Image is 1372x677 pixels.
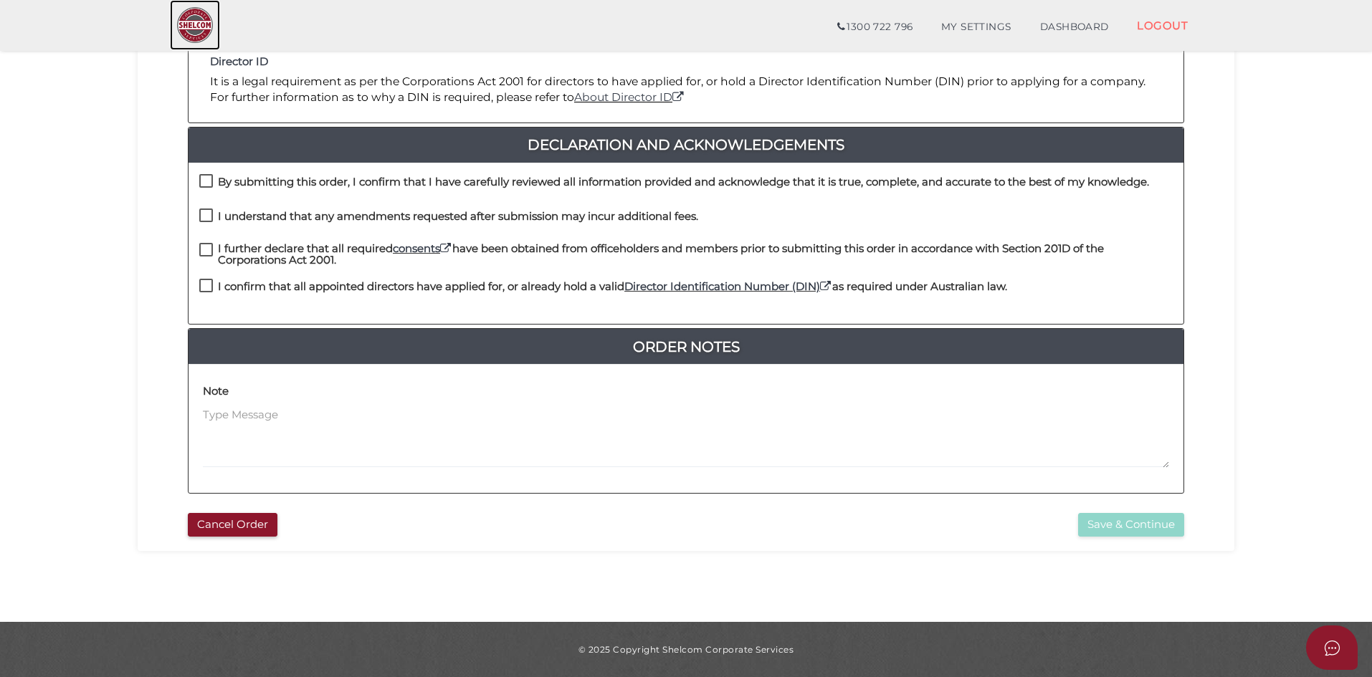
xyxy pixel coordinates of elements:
[148,643,1224,656] div: © 2025 Copyright Shelcom Corporate Services
[189,133,1183,156] a: Declaration And Acknowledgements
[1123,11,1202,40] a: LOGOUT
[624,279,832,293] a: Director Identification Number (DIN)
[203,385,229,398] h4: Note
[189,335,1183,358] a: Order Notes
[1306,625,1358,670] button: Open asap
[210,74,1162,106] p: It is a legal requirement as per the Corporations Act 2001 for directors to have applied for, or ...
[218,243,1173,267] h4: I further declare that all required have been obtained from officeholders and members prior to su...
[927,13,1026,42] a: MY SETTINGS
[574,90,685,104] a: About Director ID
[823,13,927,42] a: 1300 722 796
[1078,513,1184,537] button: Save & Continue
[218,176,1149,188] h4: By submitting this order, I confirm that I have carefully reviewed all information provided and a...
[218,281,1007,293] h4: I confirm that all appointed directors have applied for, or already hold a valid as required unde...
[1026,13,1123,42] a: DASHBOARD
[393,241,452,255] a: consents
[210,56,1162,68] h4: Director ID
[188,513,277,537] button: Cancel Order
[218,211,698,223] h4: I understand that any amendments requested after submission may incur additional fees.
